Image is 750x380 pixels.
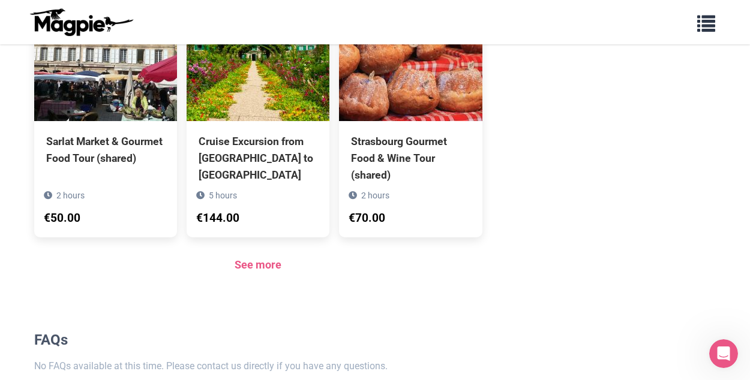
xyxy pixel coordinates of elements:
[34,1,177,121] img: Sarlat Market & Gourmet Food Tour (shared)
[209,191,237,200] span: 5 hours
[235,258,281,271] a: See more
[34,331,482,349] h2: FAQs
[199,133,317,183] div: Cruise Excursion from [GEOGRAPHIC_DATA] to [GEOGRAPHIC_DATA]
[361,191,389,200] span: 2 hours
[27,8,135,37] img: logo-ab69f6fb50320c5b225c76a69d11143b.png
[709,339,738,368] iframe: Intercom live chat
[349,209,385,228] div: €70.00
[44,209,80,228] div: €50.00
[187,1,329,121] img: Cruise Excursion from Rouen to Giverny Gardens
[46,133,165,167] div: Sarlat Market & Gourmet Food Tour (shared)
[187,1,329,237] a: Cruise Excursion from [GEOGRAPHIC_DATA] to [GEOGRAPHIC_DATA] 5 hours €144.00
[339,1,482,121] img: Strasbourg Gourmet Food & Wine Tour (shared)
[34,358,482,374] p: No FAQs available at this time. Please contact us directly if you have any questions.
[196,209,239,228] div: €144.00
[351,133,470,183] div: Strasbourg Gourmet Food & Wine Tour (shared)
[339,1,482,237] a: Strasbourg Gourmet Food & Wine Tour (shared) 2 hours €70.00
[34,1,177,221] a: Sarlat Market & Gourmet Food Tour (shared) 2 hours €50.00
[56,191,85,200] span: 2 hours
